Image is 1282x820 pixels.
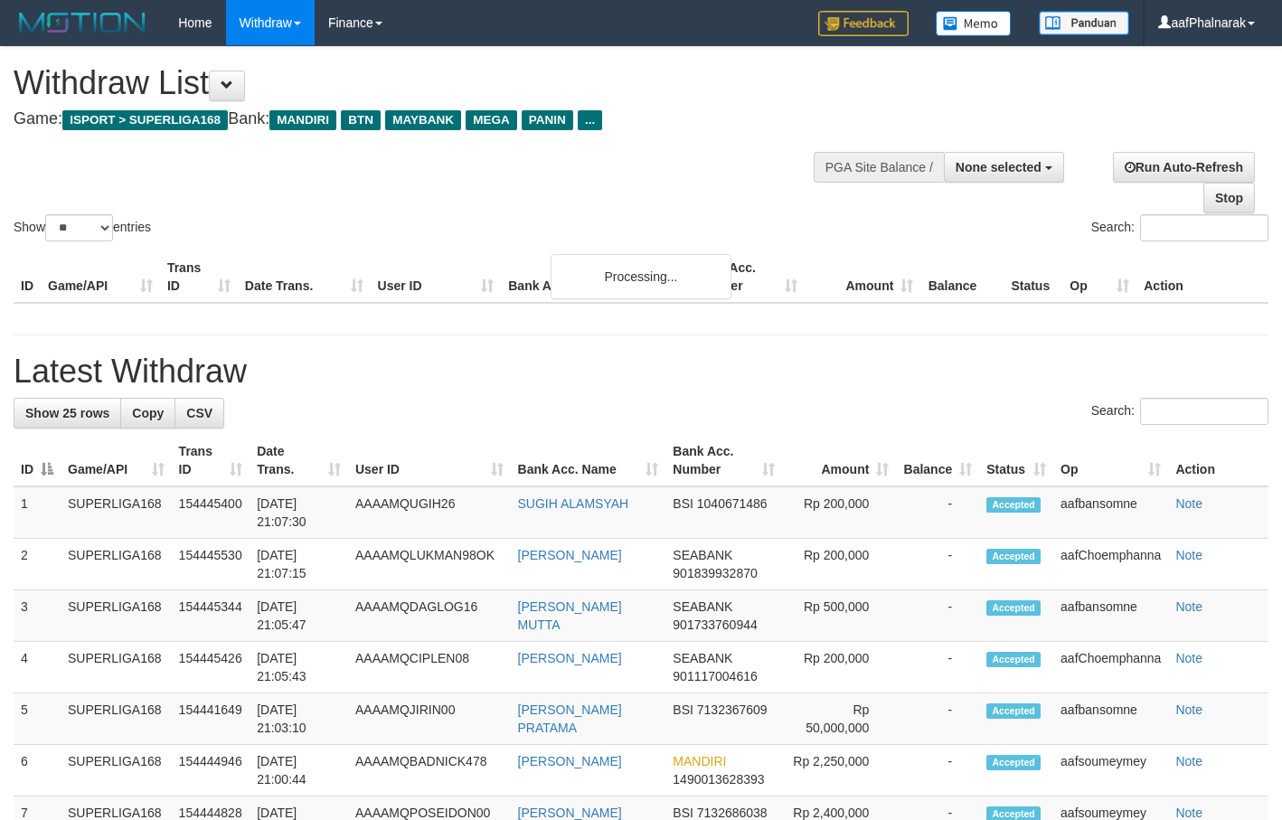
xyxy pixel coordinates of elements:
a: Show 25 rows [14,398,121,429]
td: AAAAMQLUKMAN98OK [348,539,511,590]
select: Showentries [45,214,113,241]
span: Accepted [986,549,1041,564]
a: Note [1175,702,1202,717]
td: 154445400 [172,486,250,539]
th: User ID: activate to sort column ascending [348,435,511,486]
img: panduan.png [1039,11,1129,35]
div: Processing... [551,254,731,299]
td: AAAAMQJIRIN00 [348,693,511,745]
th: Date Trans. [238,251,371,303]
td: Rp 200,000 [782,539,896,590]
td: SUPERLIGA168 [61,642,172,693]
span: Copy 901117004616 to clipboard [673,669,757,683]
span: Copy 7132686038 to clipboard [697,806,768,820]
span: Copy 7132367609 to clipboard [697,702,768,717]
td: aafsoumeymey [1053,745,1168,796]
td: [DATE] 21:05:43 [250,642,348,693]
td: 4 [14,642,61,693]
td: Rp 200,000 [782,486,896,539]
td: aafbansomne [1053,590,1168,642]
td: Rp 2,250,000 [782,745,896,796]
span: Accepted [986,755,1041,770]
td: - [896,539,979,590]
td: SUPERLIGA168 [61,693,172,745]
th: Bank Acc. Number [688,251,805,303]
img: Feedback.jpg [818,11,909,36]
td: 154445426 [172,642,250,693]
td: AAAAMQDAGLOG16 [348,590,511,642]
td: AAAAMQBADNICK478 [348,745,511,796]
th: Game/API [41,251,160,303]
img: Button%20Memo.svg [936,11,1012,36]
th: Game/API: activate to sort column ascending [61,435,172,486]
td: - [896,486,979,539]
td: aafbansomne [1053,486,1168,539]
label: Search: [1091,214,1268,241]
th: Bank Acc. Name: activate to sort column ascending [511,435,666,486]
td: [DATE] 21:07:15 [250,539,348,590]
th: Balance [920,251,1004,303]
h1: Withdraw List [14,65,836,101]
td: [DATE] 21:05:47 [250,590,348,642]
th: Bank Acc. Name [501,251,687,303]
td: - [896,693,979,745]
th: ID [14,251,41,303]
span: SEABANK [673,599,732,614]
td: [DATE] 21:03:10 [250,693,348,745]
a: Note [1175,599,1202,614]
a: [PERSON_NAME] [518,548,622,562]
th: Trans ID [160,251,238,303]
span: SEABANK [673,651,732,665]
div: PGA Site Balance / [814,152,944,183]
td: 6 [14,745,61,796]
a: [PERSON_NAME] [518,754,622,768]
td: - [896,590,979,642]
span: MANDIRI [673,754,726,768]
th: Status [1004,251,1062,303]
th: Op [1062,251,1136,303]
span: BTN [341,110,381,130]
th: Status: activate to sort column ascending [979,435,1053,486]
a: [PERSON_NAME] MUTTA [518,599,622,632]
td: 154441649 [172,693,250,745]
span: BSI [673,702,693,717]
span: ... [578,110,602,130]
input: Search: [1140,398,1268,425]
td: Rp 500,000 [782,590,896,642]
th: Amount: activate to sort column ascending [782,435,896,486]
th: Action [1168,435,1268,486]
td: [DATE] 21:07:30 [250,486,348,539]
span: Copy 901733760944 to clipboard [673,617,757,632]
td: AAAAMQUGIH26 [348,486,511,539]
a: SUGIH ALAMSYAH [518,496,629,511]
span: SEABANK [673,548,732,562]
th: Trans ID: activate to sort column ascending [172,435,250,486]
td: - [896,642,979,693]
span: Copy [132,406,164,420]
th: Amount [805,251,921,303]
a: Note [1175,806,1202,820]
td: - [896,745,979,796]
img: MOTION_logo.png [14,9,151,36]
td: Rp 50,000,000 [782,693,896,745]
th: Bank Acc. Number: activate to sort column ascending [665,435,782,486]
span: BSI [673,496,693,511]
span: ISPORT > SUPERLIGA168 [62,110,228,130]
label: Search: [1091,398,1268,425]
td: SUPERLIGA168 [61,590,172,642]
td: SUPERLIGA168 [61,539,172,590]
td: SUPERLIGA168 [61,745,172,796]
td: 154444946 [172,745,250,796]
span: Accepted [986,497,1041,513]
input: Search: [1140,214,1268,241]
span: Copy 1490013628393 to clipboard [673,772,764,787]
a: [PERSON_NAME] PRATAMA [518,702,622,735]
span: MEGA [466,110,517,130]
label: Show entries [14,214,151,241]
span: CSV [186,406,212,420]
td: 2 [14,539,61,590]
a: Note [1175,651,1202,665]
td: SUPERLIGA168 [61,486,172,539]
td: aafbansomne [1053,693,1168,745]
span: PANIN [522,110,573,130]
